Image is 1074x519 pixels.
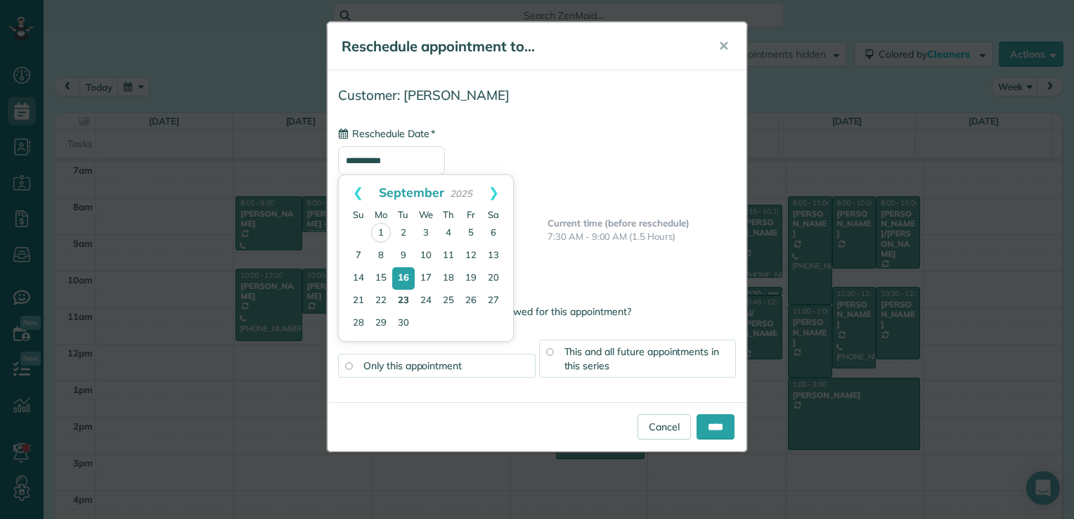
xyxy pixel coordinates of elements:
a: 1 [371,223,391,243]
a: 20 [482,267,505,290]
a: 21 [347,290,370,312]
a: Prev [339,175,377,210]
span: ✕ [718,38,729,54]
a: 10 [415,245,437,267]
a: 7 [347,245,370,267]
a: 17 [415,267,437,290]
label: Reschedule Date [338,127,435,141]
a: 14 [347,267,370,290]
label: Apply changes to [338,320,736,334]
input: This and all future appointments in this series [546,348,553,355]
span: Friday [467,209,475,220]
span: This and all future appointments in this series [564,345,720,372]
a: 28 [347,312,370,335]
a: 25 [437,290,460,312]
a: 12 [460,245,482,267]
a: 23 [392,290,415,312]
a: 13 [482,245,505,267]
a: Cancel [638,414,691,440]
h4: Customer: [PERSON_NAME] [338,88,736,103]
span: Sunday [353,209,364,220]
a: 24 [415,290,437,312]
a: 18 [437,267,460,290]
a: Next [474,175,513,210]
span: Saturday [488,209,499,220]
a: 15 [370,267,392,290]
a: 4 [437,222,460,245]
a: 8 [370,245,392,267]
a: 11 [437,245,460,267]
b: Current time (before reschedule) [548,217,690,229]
span: Monday [375,209,387,220]
span: September [379,184,444,200]
input: Only this appointment [345,362,352,369]
a: 30 [392,312,415,335]
a: 22 [370,290,392,312]
span: 2025 [450,188,472,199]
a: 27 [482,290,505,312]
a: 29 [370,312,392,335]
a: 9 [392,245,415,267]
span: Wednesday [419,209,433,220]
span: Tuesday [398,209,408,220]
span: Only this appointment [363,359,462,372]
h5: Reschedule appointment to... [342,37,699,56]
a: 16 [392,267,415,290]
a: 6 [482,222,505,245]
a: 26 [460,290,482,312]
span: Thursday [443,209,454,220]
a: 2 [392,222,415,245]
a: 19 [460,267,482,290]
span: Current Date: [DATE] [338,179,736,192]
p: 7:30 AM - 9:00 AM (1.5 Hours) [548,230,736,243]
a: 5 [460,222,482,245]
a: 3 [415,222,437,245]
